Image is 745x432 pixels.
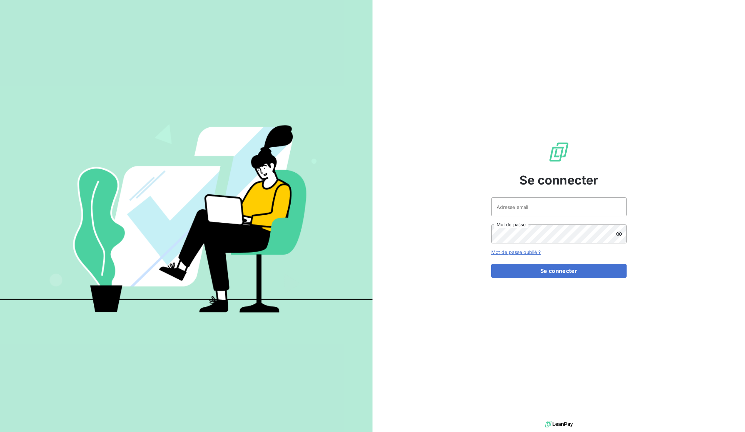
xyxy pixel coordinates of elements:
[491,249,541,255] a: Mot de passe oublié ?
[519,171,599,189] span: Se connecter
[545,419,573,429] img: logo
[491,264,627,278] button: Se connecter
[491,197,627,216] input: placeholder
[548,141,570,163] img: Logo LeanPay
